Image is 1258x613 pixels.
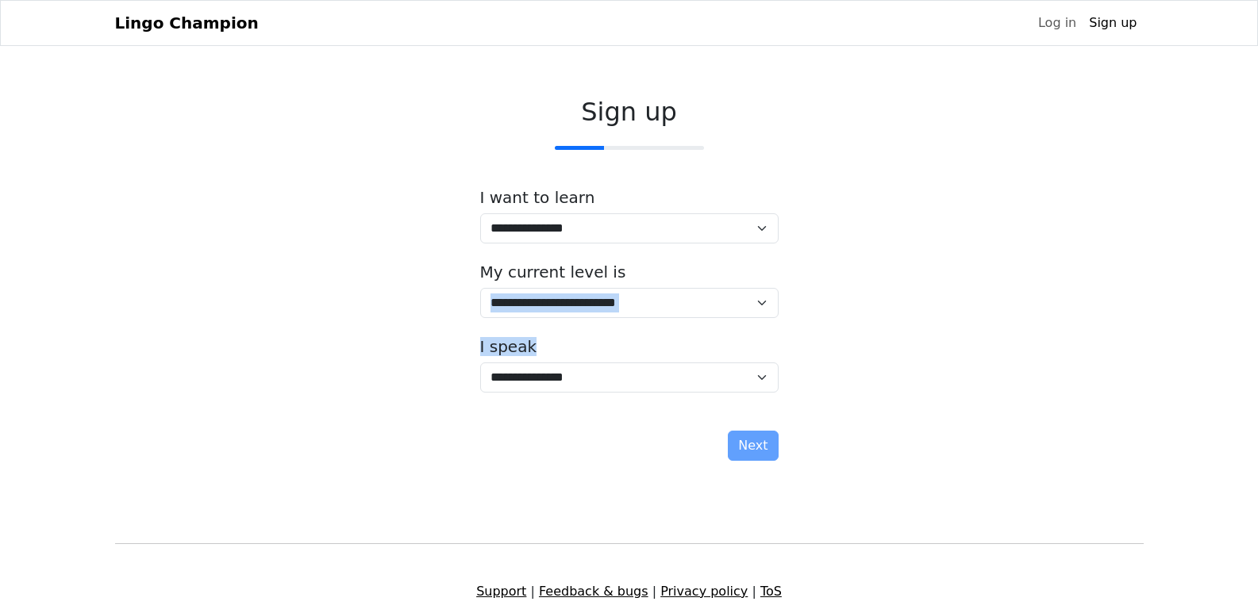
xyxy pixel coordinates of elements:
[480,262,626,282] label: My current level is
[1083,7,1143,39] a: Sign up
[115,7,259,39] a: Lingo Champion
[760,584,782,599] a: ToS
[480,97,779,127] h2: Sign up
[1032,7,1083,39] a: Log in
[480,337,537,356] label: I speak
[480,188,595,207] label: I want to learn
[660,584,748,599] a: Privacy policy
[106,582,1153,601] div: | | |
[539,584,648,599] a: Feedback & bugs
[476,584,526,599] a: Support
